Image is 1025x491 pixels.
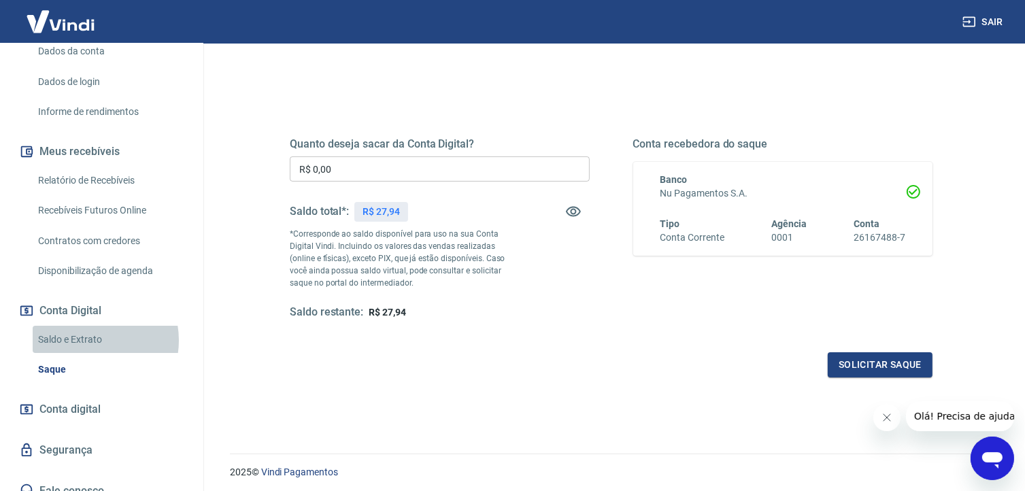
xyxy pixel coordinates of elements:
[33,326,187,354] a: Saldo e Extrato
[363,205,400,219] p: R$ 27,94
[33,356,187,384] a: Saque
[33,68,187,96] a: Dados de login
[906,401,1014,431] iframe: Message from company
[873,404,901,431] iframe: Close message
[971,437,1014,480] iframe: Button to launch messaging window
[230,465,992,479] p: 2025 ©
[39,400,101,419] span: Conta digital
[261,467,338,477] a: Vindi Pagamentos
[290,228,514,289] p: *Corresponde ao saldo disponível para uso na sua Conta Digital Vindi. Incluindo os valores das ve...
[660,231,724,245] h6: Conta Corrente
[16,1,105,42] img: Vindi
[854,231,905,245] h6: 26167488-7
[8,10,114,20] span: Olá! Precisa de ajuda?
[771,231,807,245] h6: 0001
[369,307,406,318] span: R$ 27,94
[290,205,349,218] h5: Saldo total*:
[33,37,187,65] a: Dados da conta
[290,305,363,320] h5: Saldo restante:
[33,197,187,224] a: Recebíveis Futuros Online
[33,227,187,255] a: Contratos com credores
[660,174,688,185] span: Banco
[854,218,879,229] span: Conta
[960,10,1009,35] button: Sair
[828,352,932,377] button: Solicitar saque
[16,296,187,326] button: Conta Digital
[660,218,680,229] span: Tipo
[16,137,187,167] button: Meus recebíveis
[33,98,187,126] a: Informe de rendimentos
[771,218,807,229] span: Agência
[16,394,187,424] a: Conta digital
[633,137,933,151] h5: Conta recebedora do saque
[290,137,590,151] h5: Quanto deseja sacar da Conta Digital?
[660,186,906,201] h6: Nu Pagamentos S.A.
[33,167,187,194] a: Relatório de Recebíveis
[33,257,187,285] a: Disponibilização de agenda
[16,435,187,465] a: Segurança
